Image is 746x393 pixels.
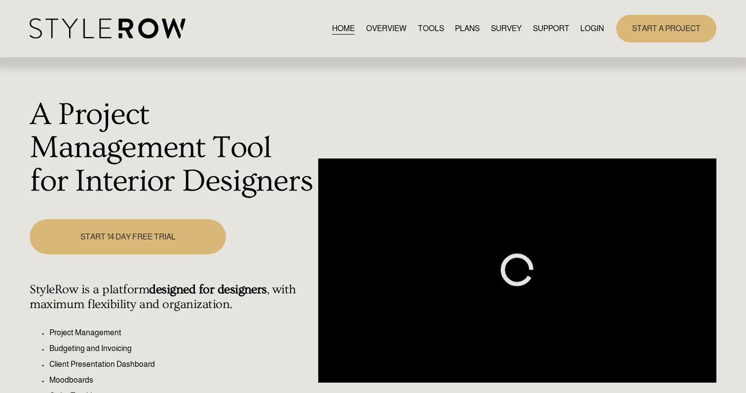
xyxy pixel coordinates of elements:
p: Project Management [49,327,312,339]
a: OVERVIEW [366,22,407,35]
h1: A Project Management Tool for Interior Designers [30,98,312,198]
p: Moodboards [49,374,312,386]
h4: StyleRow is a platform , with maximum flexibility and organization. [30,282,312,312]
a: START A PROJECT [616,15,716,42]
a: PLANS [455,22,480,35]
p: Budgeting and Invoicing [49,343,312,354]
strong: designed for designers [149,282,267,297]
a: folder dropdown [533,22,569,35]
a: HOME [332,22,355,35]
p: Client Presentation Dashboard [49,358,312,370]
a: LOGIN [580,22,604,35]
a: SURVEY [491,22,522,35]
span: SUPPORT [533,23,569,35]
a: START 14 DAY FREE TRIAL [30,219,226,254]
img: StyleRow [30,18,185,39]
a: TOOLS [418,22,444,35]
